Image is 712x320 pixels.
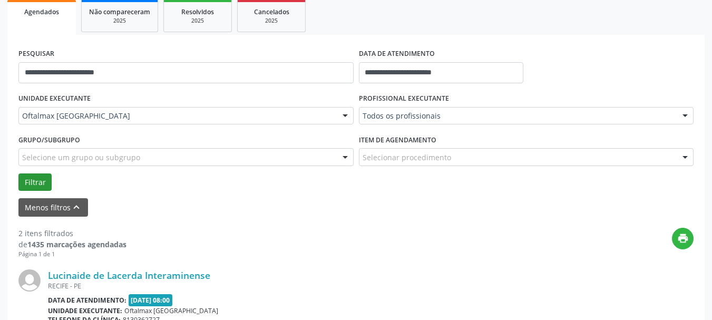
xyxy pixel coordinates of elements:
[48,282,535,290] div: RECIFE - PE
[18,269,41,292] img: img
[48,269,210,281] a: Lucinaide de Lacerda Interaminense
[18,46,54,62] label: PESQUISAR
[359,46,435,62] label: DATA DE ATENDIMENTO
[245,17,298,25] div: 2025
[672,228,694,249] button: print
[359,132,436,148] label: Item de agendamento
[124,306,218,315] span: Oftalmax [GEOGRAPHIC_DATA]
[18,250,126,259] div: Página 1 de 1
[129,294,173,306] span: [DATE] 08:00
[18,198,88,217] button: Menos filtroskeyboard_arrow_up
[89,7,150,16] span: Não compareceram
[18,173,52,191] button: Filtrar
[254,7,289,16] span: Cancelados
[18,228,126,239] div: 2 itens filtrados
[18,132,80,148] label: Grupo/Subgrupo
[359,91,449,107] label: PROFISSIONAL EXECUTANTE
[171,17,224,25] div: 2025
[71,201,82,213] i: keyboard_arrow_up
[18,91,91,107] label: UNIDADE EXECUTANTE
[18,239,126,250] div: de
[677,232,689,244] i: print
[363,152,451,163] span: Selecionar procedimento
[89,17,150,25] div: 2025
[22,111,332,121] span: Oftalmax [GEOGRAPHIC_DATA]
[24,7,59,16] span: Agendados
[22,152,140,163] span: Selecione um grupo ou subgrupo
[27,239,126,249] strong: 1435 marcações agendadas
[363,111,672,121] span: Todos os profissionais
[48,306,122,315] b: Unidade executante:
[181,7,214,16] span: Resolvidos
[48,296,126,305] b: Data de atendimento:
